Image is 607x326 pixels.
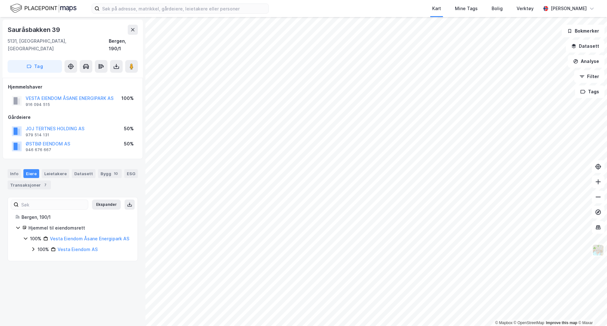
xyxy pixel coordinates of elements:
div: Datasett [72,169,95,178]
div: Hjemmel til eiendomsrett [28,224,130,232]
div: Eiere [23,169,39,178]
img: Z [592,244,604,256]
div: 979 514 131 [26,132,49,138]
div: 916 094 515 [26,102,50,107]
button: Analyse [568,55,604,68]
button: Filter [574,70,604,83]
div: Bergen, 190/1 [109,37,138,52]
input: Søk på adresse, matrikkel, gårdeiere, leietakere eller personer [100,4,268,13]
iframe: Chat Widget [575,296,607,326]
button: Ekspander [92,200,121,210]
button: Bokmerker [562,25,604,37]
div: Bolig [492,5,503,12]
div: 50% [124,140,134,148]
input: Søk [19,200,88,209]
button: Datasett [566,40,604,52]
div: Bygg [98,169,122,178]
div: Gårdeiere [8,114,138,121]
div: ESG [124,169,138,178]
div: Verktøy [517,5,534,12]
button: Tag [8,60,62,73]
div: Bergen, 190/1 [21,213,130,221]
div: Mine Tags [455,5,478,12]
div: 10 [113,170,119,177]
div: Hjemmelshaver [8,83,138,91]
div: Sauråsbakken 39 [8,25,61,35]
div: Kontrollprogram for chat [575,296,607,326]
div: Info [8,169,21,178]
div: 946 676 667 [26,147,51,152]
a: Vesta Eiendom Åsane Energipark AS [50,236,129,241]
div: 50% [124,125,134,132]
img: logo.f888ab2527a4732fd821a326f86c7f29.svg [10,3,77,14]
div: 5131, [GEOGRAPHIC_DATA], [GEOGRAPHIC_DATA] [8,37,109,52]
div: 100% [38,246,49,253]
div: 7 [42,182,48,188]
div: 100% [121,95,134,102]
a: Improve this map [546,321,577,325]
div: 100% [30,235,41,243]
div: [PERSON_NAME] [551,5,587,12]
div: Leietakere [42,169,69,178]
a: Mapbox [495,321,512,325]
a: OpenStreetMap [514,321,544,325]
a: Vesta Eiendom AS [58,247,98,252]
div: Transaksjoner [8,181,51,189]
div: Kart [432,5,441,12]
button: Tags [575,85,604,98]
